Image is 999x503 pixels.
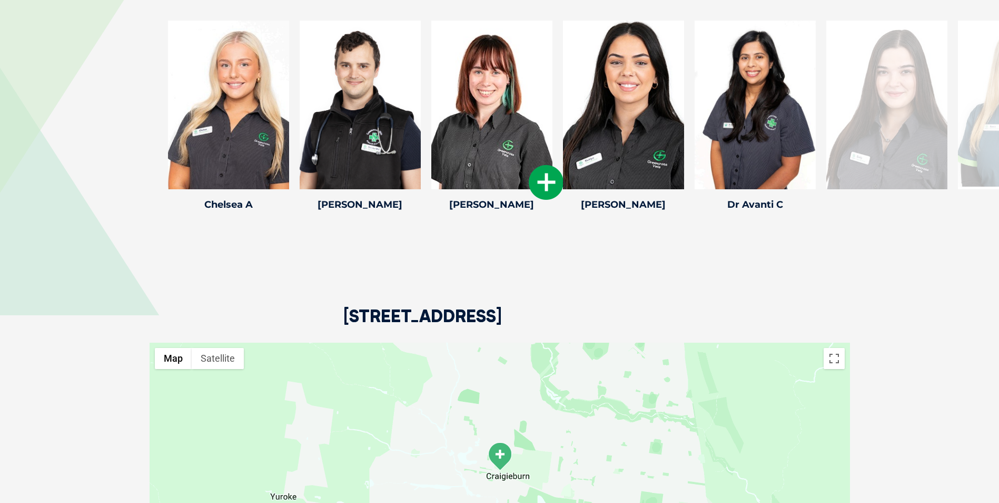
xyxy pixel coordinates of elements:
h4: [PERSON_NAME] [300,200,421,209]
button: Toggle fullscreen view [824,348,845,369]
h4: [PERSON_NAME] [431,200,552,209]
button: Show satellite imagery [192,348,244,369]
h4: [PERSON_NAME] [563,200,684,209]
button: Show street map [155,348,192,369]
h4: Chelsea A [168,200,289,209]
h4: Dr Avanti C [695,200,816,209]
h2: [STREET_ADDRESS] [343,307,502,343]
